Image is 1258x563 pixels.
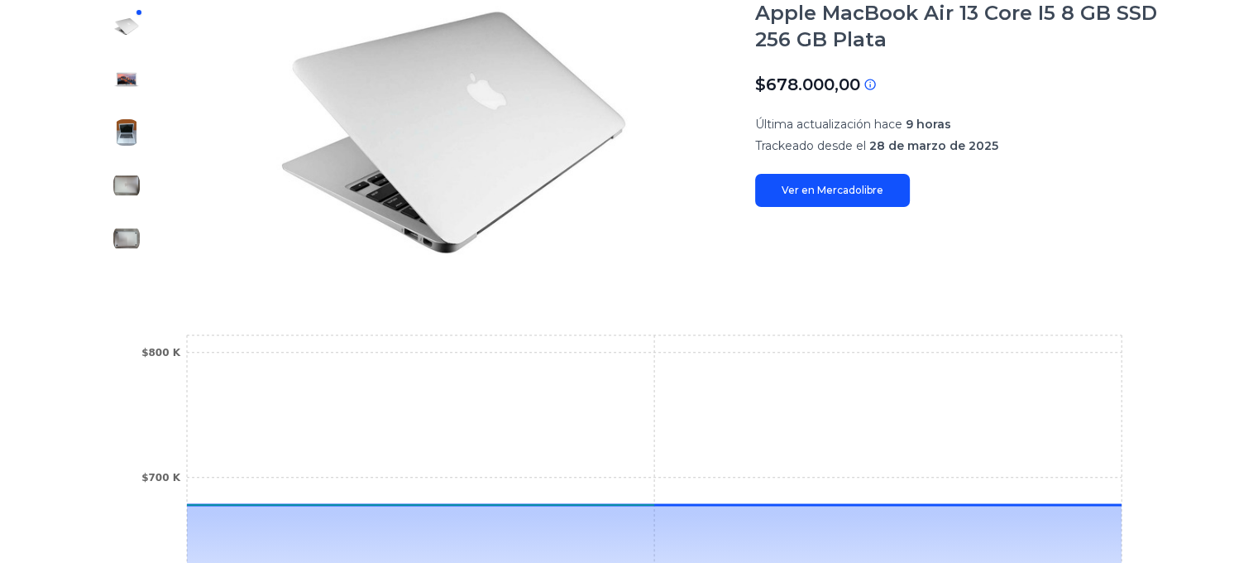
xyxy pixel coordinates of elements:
font: Apple MacBook Air 13 Core I5 ​​8 GB SSD 256 GB Plata [755,1,1157,51]
img: Apple MacBook Air 13 Core I5 ​​8 GB SSD 256 GB Plata [113,13,140,40]
font: Ver en Mercadolibre [782,184,883,196]
font: $678.000,00 [755,75,860,94]
a: Ver en Mercadolibre [755,174,910,207]
tspan: $800 K [141,347,181,358]
font: 28 de marzo de 2025 [869,138,998,153]
font: Trackeado desde el [755,138,866,153]
img: Apple MacBook Air 13 Core I5 ​​8 GB SSD 256 GB Plata [113,172,140,199]
font: 9 horas [906,117,951,132]
img: Apple MacBook Air 13 Core I5 ​​8 GB SSD 256 GB Plata [113,66,140,93]
font: Última actualización hace [755,117,902,132]
img: Apple MacBook Air 13 Core I5 ​​8 GB SSD 256 GB Plata [113,225,140,252]
tspan: $700 K [141,472,181,484]
img: Apple MacBook Air 13 Core I5 ​​8 GB SSD 256 GB Plata [113,119,140,146]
